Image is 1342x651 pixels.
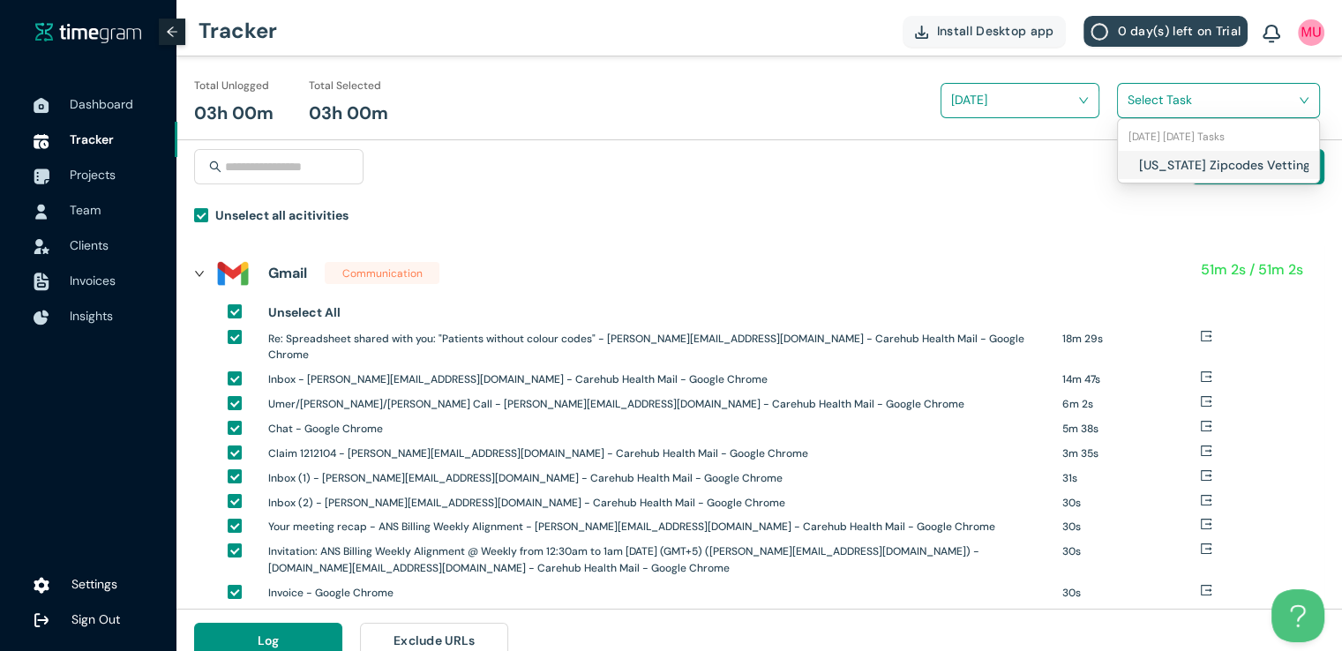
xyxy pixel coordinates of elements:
h1: Your meeting recap - ANS Billing Weekly Alignment - [PERSON_NAME][EMAIL_ADDRESS][DOMAIN_NAME] - C... [268,519,1049,535]
img: logOut.ca60ddd252d7bab9102ea2608abe0238.svg [34,612,49,628]
span: export [1200,542,1212,555]
button: Install Desktop app [903,16,1067,47]
h1: 5m 38s [1062,421,1200,438]
span: export [1200,420,1212,432]
span: export [1200,370,1212,383]
h1: 03h 00m [309,100,388,127]
h1: Invitation: ANS Billing Weekly Alignment @ Weekly from 12:30am to 1am [DATE] (GMT+5) ([PERSON_NAM... [268,543,1049,577]
h1: Unselect All [268,303,341,322]
h1: Invoice - Google Chrome [268,585,1049,602]
span: export [1200,445,1212,457]
h1: Gmail [268,262,307,284]
span: Settings [71,576,117,592]
h1: Inbox (1) - [PERSON_NAME][EMAIL_ADDRESS][DOMAIN_NAME] - Carehub Health Mail - Google Chrome [268,470,1049,487]
span: Tracker [70,131,114,147]
span: export [1200,518,1212,530]
h1: 30s [1062,519,1200,535]
span: 0 day(s) left on Trial [1117,21,1241,41]
h1: 31s [1062,470,1200,487]
span: Projects [70,167,116,183]
span: Log [258,631,280,650]
span: export [1200,330,1212,342]
h1: 30s [1062,543,1200,560]
span: export [1200,494,1212,506]
img: TimeTrackerIcon [34,133,49,149]
img: InsightsIcon [34,310,49,325]
h1: 14m 47s [1062,371,1200,388]
span: right [194,268,205,279]
span: Install Desktop app [937,21,1054,41]
img: InvoiceIcon [34,239,49,254]
h1: Inbox - [PERSON_NAME][EMAIL_ADDRESS][DOMAIN_NAME] - Carehub Health Mail - Google Chrome [268,371,1049,388]
img: DashboardIcon [34,98,49,114]
h1: 51m 2s / 51m 2s [1201,258,1303,281]
h1: Chat - Google Chrome [268,421,1049,438]
span: export [1200,395,1212,408]
img: UserIcon [34,204,49,220]
span: Invoices [70,273,116,288]
h1: Tracker [199,4,277,57]
span: export [1200,584,1212,596]
button: 0 day(s) left on Trial [1083,16,1248,47]
img: BellIcon [1263,25,1280,44]
span: Sign Out [71,611,120,627]
span: Team [70,202,101,218]
h1: 30s [1062,495,1200,512]
a: timegram [35,21,141,43]
h1: Total Selected [309,78,381,94]
span: Exclude URLs [394,631,476,650]
span: Communication [325,262,439,284]
h1: Inbox (2) - [PERSON_NAME][EMAIL_ADDRESS][DOMAIN_NAME] - Carehub Health Mail - Google Chrome [268,495,1049,512]
h1: Re: Spreadsheet shared with you: "Patients without colour codes" - [PERSON_NAME][EMAIL_ADDRESS][D... [268,331,1049,364]
span: Dashboard [70,96,133,112]
span: Insights [70,308,113,324]
h1: 3m 35s [1062,445,1200,462]
iframe: Toggle Customer Support [1271,589,1324,642]
img: DownloadApp [915,26,928,39]
img: settings.78e04af822cf15d41b38c81147b09f22.svg [34,577,49,595]
h1: 03h 00m [194,100,274,127]
h1: 18m 29s [1062,331,1200,348]
h1: 6m 2s [1062,396,1200,413]
h1: 30s [1062,585,1200,602]
h1: Claim 1212104 - [PERSON_NAME][EMAIL_ADDRESS][DOMAIN_NAME] - Carehub Health Mail - Google Chrome [268,445,1049,462]
h1: Total Unlogged [194,78,269,94]
img: ProjectIcon [34,168,49,184]
img: timegram [35,22,141,43]
span: search [209,161,221,173]
img: UserIcon [1298,19,1324,46]
img: InvoiceIcon [34,273,49,291]
span: arrow-left [166,26,178,38]
span: Clients [70,237,109,253]
h1: Unselect all acitivities [215,206,349,225]
h1: Umer/[PERSON_NAME]/[PERSON_NAME] Call - [PERSON_NAME][EMAIL_ADDRESS][DOMAIN_NAME] - Carehub Healt... [268,396,1049,413]
div: 17-09-2025 Wednesday Tasks [1118,123,1319,151]
span: export [1200,469,1212,482]
img: assets%2Ficons%2Ficons8-gmail-240.png [215,256,251,291]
